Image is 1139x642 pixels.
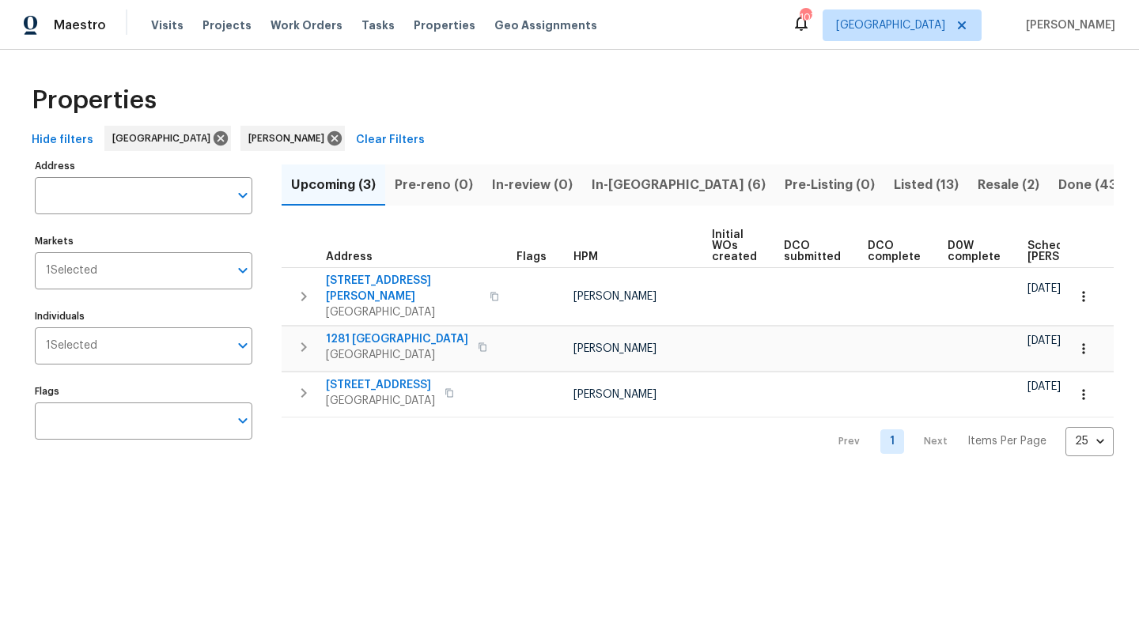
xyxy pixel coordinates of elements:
span: Pre-reno (0) [395,174,473,196]
span: Pre-Listing (0) [785,174,875,196]
span: 1 Selected [46,339,97,353]
span: Clear Filters [356,130,425,150]
span: [PERSON_NAME] [248,130,331,146]
div: [GEOGRAPHIC_DATA] [104,126,231,151]
button: Open [232,410,254,432]
span: Flags [517,251,547,262]
span: Listed (13) [894,174,959,196]
span: Properties [414,17,475,33]
span: Maestro [54,17,106,33]
span: [GEOGRAPHIC_DATA] [326,304,480,320]
span: DCO complete [868,240,921,262]
span: [STREET_ADDRESS][PERSON_NAME] [326,273,480,304]
div: 25 [1065,421,1114,462]
span: HPM [573,251,598,262]
span: [GEOGRAPHIC_DATA] [326,347,468,363]
span: Scheduled [PERSON_NAME] [1027,240,1117,262]
span: [DATE] [1027,335,1061,346]
span: Work Orders [271,17,342,33]
span: Done (43) [1058,174,1122,196]
label: Flags [35,387,252,396]
label: Markets [35,236,252,246]
span: Initial WOs created [712,229,757,262]
span: [GEOGRAPHIC_DATA] [836,17,945,33]
span: D0W complete [948,240,1001,262]
button: Clear Filters [350,126,431,155]
span: [GEOGRAPHIC_DATA] [326,393,435,409]
span: [PERSON_NAME] [573,389,657,400]
label: Address [35,161,252,171]
span: Visits [151,17,184,33]
span: Geo Assignments [494,17,597,33]
span: Resale (2) [978,174,1039,196]
nav: Pagination Navigation [823,427,1114,456]
span: [DATE] [1027,283,1061,294]
span: [PERSON_NAME] [1020,17,1115,33]
span: [PERSON_NAME] [573,343,657,354]
span: In-[GEOGRAPHIC_DATA] (6) [592,174,766,196]
span: [DATE] [1027,381,1061,392]
span: [STREET_ADDRESS] [326,377,435,393]
span: In-review (0) [492,174,573,196]
span: [PERSON_NAME] [573,291,657,302]
p: Items Per Page [967,433,1046,449]
a: Goto page 1 [880,429,904,454]
div: 107 [800,9,811,25]
span: Upcoming (3) [291,174,376,196]
span: DCO submitted [784,240,841,262]
button: Open [232,259,254,281]
button: Hide filters [25,126,100,155]
button: Open [232,184,254,206]
label: Individuals [35,312,252,321]
span: [GEOGRAPHIC_DATA] [112,130,217,146]
span: 1281 [GEOGRAPHIC_DATA] [326,331,468,347]
div: [PERSON_NAME] [240,126,345,151]
span: Hide filters [32,130,93,150]
button: Open [232,334,254,357]
span: Properties [32,93,157,108]
span: 1 Selected [46,264,97,278]
span: Address [326,251,373,262]
span: Tasks [361,20,395,31]
span: Projects [202,17,252,33]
